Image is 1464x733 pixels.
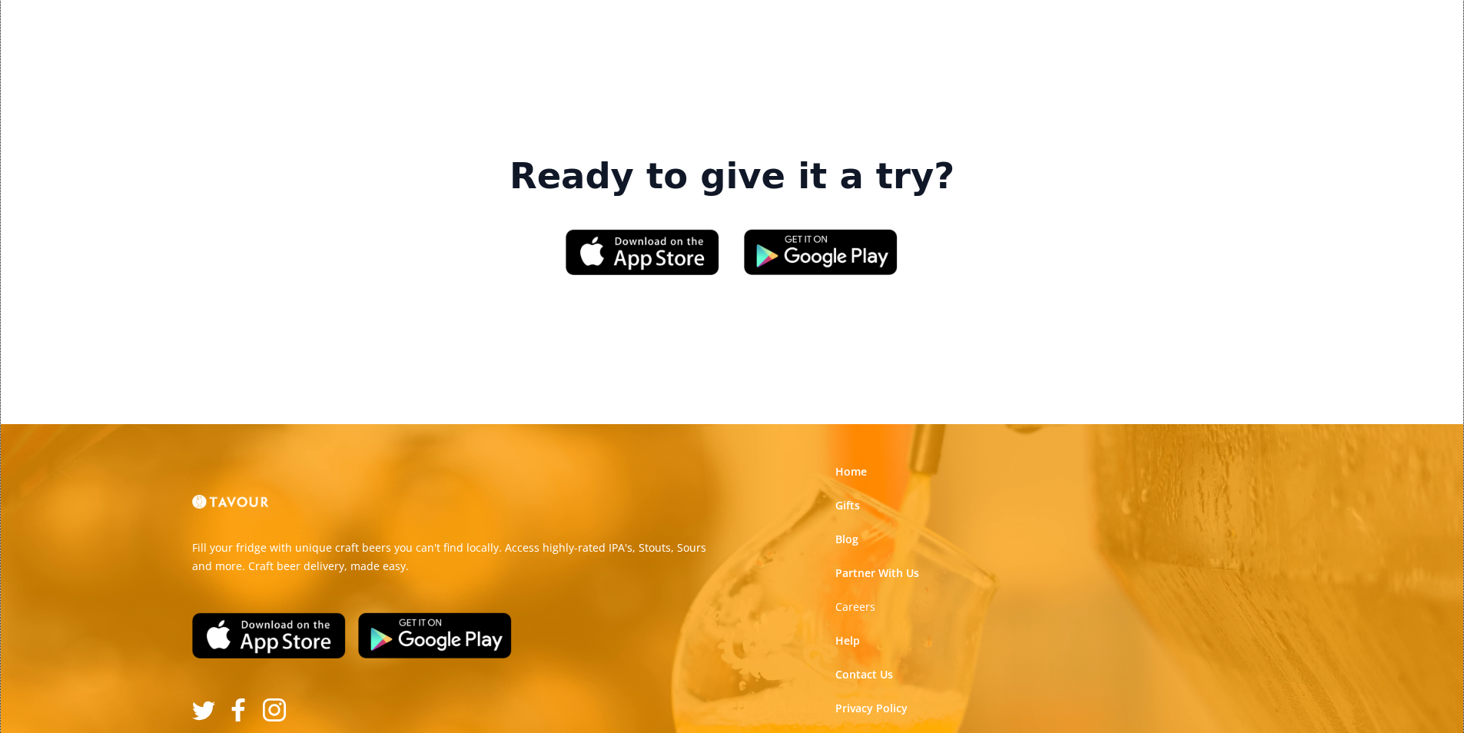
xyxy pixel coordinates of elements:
[835,532,858,547] a: Blog
[835,464,867,479] a: Home
[835,667,893,682] a: Contact Us
[835,599,875,614] strong: Careers
[192,539,721,575] p: Fill your fridge with unique craft beers you can't find locally. Access highly-rated IPA's, Stout...
[835,566,919,581] a: Partner With Us
[510,155,954,198] strong: Ready to give it a try?
[835,701,908,716] a: Privacy Policy
[835,599,875,615] a: Careers
[835,498,860,513] a: Gifts
[835,633,860,648] a: Help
